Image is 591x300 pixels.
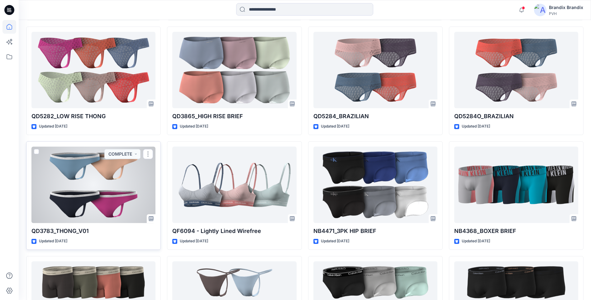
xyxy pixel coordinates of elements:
[31,227,155,235] p: QD3783_THONG_V01
[534,4,546,16] img: avatar
[39,123,67,130] p: Updated [DATE]
[180,238,208,244] p: Updated [DATE]
[313,227,437,235] p: NB4471_3PK HIP BRIEF
[313,147,437,223] a: NB4471_3PK HIP BRIEF
[172,147,296,223] a: QF6094 - Lightly Lined Wirefree
[31,147,155,223] a: QD3783_THONG_V01
[172,32,296,108] a: QD3865_HIGH RISE BRIEF
[321,238,349,244] p: Updated [DATE]
[180,123,208,130] p: Updated [DATE]
[454,32,578,108] a: QD5284O_BRAZILIAN
[31,112,155,121] p: QD5282_LOW RISE THONG
[39,238,67,244] p: Updated [DATE]
[31,32,155,108] a: QD5282_LOW RISE THONG
[172,112,296,121] p: QD3865_HIGH RISE BRIEF
[462,238,490,244] p: Updated [DATE]
[172,227,296,235] p: QF6094 - Lightly Lined Wirefree
[313,32,437,108] a: QD5284_BRAZILIAN
[454,227,578,235] p: NB4368_BOXER BRIEF
[549,11,583,16] div: PVH
[313,112,437,121] p: QD5284_BRAZILIAN
[454,147,578,223] a: NB4368_BOXER BRIEF
[321,123,349,130] p: Updated [DATE]
[462,123,490,130] p: Updated [DATE]
[549,4,583,11] div: Brandix Brandix
[454,112,578,121] p: QD5284O_BRAZILIAN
